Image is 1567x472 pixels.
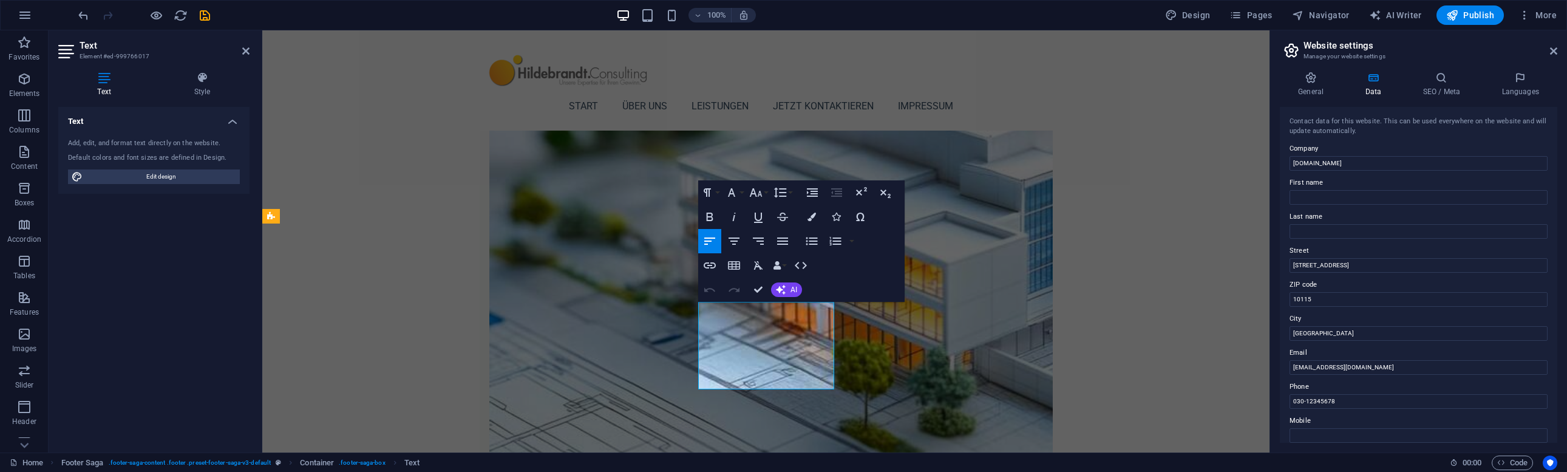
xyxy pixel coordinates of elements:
[80,51,225,62] h3: Element #ed-999766017
[824,229,847,253] button: Ordered List
[109,456,271,470] span: . footer-saga-content .footer .preset-footer-saga-v3-default
[747,205,770,229] button: Underline (⌘U)
[771,205,794,229] button: Strikethrough
[1450,456,1482,470] h6: Session time
[849,180,872,205] button: Superscript
[1543,456,1557,470] button: Usercentrics
[1160,5,1215,25] div: Design (Ctrl+Alt+Y)
[13,271,35,281] p: Tables
[800,205,823,229] button: Colors
[1463,456,1481,470] span: 00 00
[1290,278,1548,292] label: ZIP code
[1304,51,1533,62] h3: Manage your website settings
[68,139,240,149] div: Add, edit, and format text directly on the website.
[722,205,746,229] button: Italic (⌘I)
[738,10,749,21] i: On resize automatically adjust zoom level to fit chosen device.
[61,456,420,470] nav: breadcrumb
[1514,5,1562,25] button: More
[1290,244,1548,258] label: Street
[1446,9,1494,21] span: Publish
[76,9,90,22] i: Undo: Change text (Ctrl+Z)
[1436,5,1504,25] button: Publish
[173,8,188,22] button: reload
[1290,312,1548,326] label: City
[874,180,897,205] button: Subscript
[688,8,732,22] button: 100%
[747,229,770,253] button: Align Right
[1290,346,1548,360] label: Email
[149,8,163,22] button: Click here to leave preview mode and continue editing
[698,205,721,229] button: Bold (⌘B)
[771,253,788,278] button: Data Bindings
[15,198,35,208] p: Boxes
[1290,380,1548,394] label: Phone
[10,307,39,317] p: Features
[1290,117,1548,137] div: Contact data for this website. This can be used everywhere on the website and will update automat...
[1160,5,1215,25] button: Design
[80,40,250,51] h2: Text
[1225,5,1277,25] button: Pages
[61,456,104,470] span: Click to select. Double-click to edit
[12,417,36,426] p: Header
[824,205,848,229] button: Icons
[790,286,797,293] span: AI
[86,169,236,184] span: Edit design
[1165,9,1211,21] span: Design
[58,107,250,129] h4: Text
[771,180,794,205] button: Line Height
[1471,458,1473,467] span: :
[1229,9,1272,21] span: Pages
[1404,72,1483,97] h4: SEO / Meta
[76,8,90,22] button: undo
[1483,72,1557,97] h4: Languages
[198,9,212,22] i: Save (Ctrl+S)
[7,234,41,244] p: Accordion
[1290,210,1548,224] label: Last name
[722,253,746,278] button: Insert Table
[276,459,281,466] i: This element is a customizable preset
[8,52,39,62] p: Favorites
[722,278,746,302] button: Redo (⌘⇧Z)
[1290,414,1548,428] label: Mobile
[1290,142,1548,156] label: Company
[1369,9,1422,21] span: AI Writer
[404,456,420,470] span: Click to select. Double-click to edit
[789,253,812,278] button: HTML
[58,72,155,97] h4: Text
[9,89,40,98] p: Elements
[771,282,802,297] button: AI
[1364,5,1427,25] button: AI Writer
[747,180,770,205] button: Font Size
[698,180,721,205] button: Paragraph Format
[1518,9,1557,21] span: More
[801,180,824,205] button: Increase Indent
[1280,72,1347,97] h4: General
[11,162,38,171] p: Content
[300,456,334,470] span: Click to select. Double-click to edit
[15,380,34,390] p: Slider
[1304,40,1557,51] h2: Website settings
[847,229,857,253] button: Ordered List
[174,9,188,22] i: Reload page
[1290,176,1548,190] label: First name
[68,169,240,184] button: Edit design
[1497,456,1528,470] span: Code
[771,229,794,253] button: Align Justify
[339,456,386,470] span: . footer-saga-box
[698,278,721,302] button: Undo (⌘Z)
[825,180,848,205] button: Decrease Indent
[849,205,872,229] button: Special Characters
[10,456,43,470] a: Click to cancel selection. Double-click to open Pages
[698,253,721,278] button: Insert Link
[707,8,726,22] h6: 100%
[197,8,212,22] button: save
[12,344,37,354] p: Images
[722,229,746,253] button: Align Center
[698,229,721,253] button: Align Left
[9,125,39,135] p: Columns
[1287,5,1355,25] button: Navigator
[1347,72,1404,97] h4: Data
[747,278,770,302] button: Confirm (⌘+⏎)
[1492,456,1533,470] button: Code
[722,180,746,205] button: Font Family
